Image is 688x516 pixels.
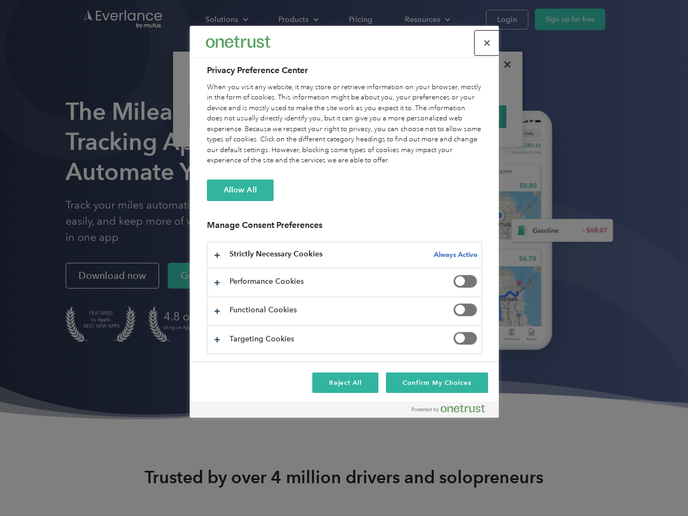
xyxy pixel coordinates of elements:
[475,31,499,55] button: Close
[207,82,482,166] div: When you visit any website, it may store or retrieve information on your browser, mostly in the f...
[190,26,499,418] div: Preference center
[207,180,274,201] button: Allow All
[412,404,485,413] img: Powered by OneTrust Opens in a new Tab
[312,372,379,393] button: Reject All
[207,64,482,77] h2: Privacy Preference Center
[386,372,488,393] button: Confirm My Choices
[190,26,499,418] div: Privacy Preference Center
[206,31,270,53] div: Everlance
[207,220,482,236] h3: Manage Consent Preferences
[206,36,270,47] img: Everlance
[412,404,493,418] a: Powered by OneTrust Opens in a new Tab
